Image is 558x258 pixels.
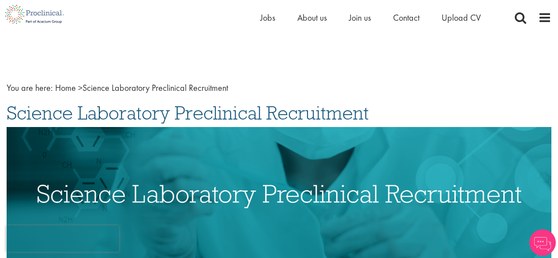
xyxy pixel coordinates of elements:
span: You are here: [7,82,53,93]
a: About us [297,12,327,23]
img: Chatbot [529,229,556,256]
iframe: reCAPTCHA [6,225,119,252]
a: Join us [349,12,371,23]
a: breadcrumb link to Home [55,82,76,93]
span: Science Laboratory Preclinical Recruitment [55,82,228,93]
span: > [78,82,82,93]
a: Contact [393,12,419,23]
span: Science Laboratory Preclinical Recruitment [7,101,369,125]
a: Jobs [260,12,275,23]
a: Upload CV [442,12,481,23]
